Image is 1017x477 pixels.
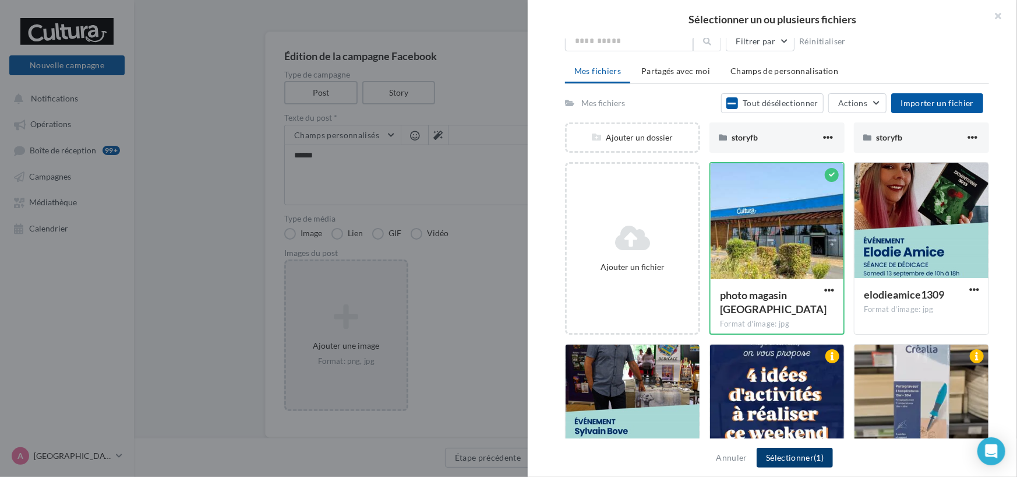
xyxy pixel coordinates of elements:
span: Mes fichiers [574,66,621,76]
button: Réinitialiser [794,34,850,48]
button: Tout désélectionner [721,93,824,113]
button: Annuler [712,451,752,465]
span: storyfb [876,132,902,142]
span: photo magasin Sainte Eulalie [720,289,827,315]
div: Format d'image: jpg [720,319,834,329]
span: storyfb [732,132,758,142]
div: Mes fichiers [581,97,625,109]
h2: Sélectionner un ou plusieurs fichiers [546,14,998,24]
div: Ajouter un fichier [571,261,694,273]
span: Champs de personnalisation [730,66,838,76]
span: Importer un fichier [901,98,974,108]
button: Importer un fichier [891,93,983,113]
div: Format d'image: jpg [864,304,979,315]
button: Filtrer par [726,31,794,51]
span: Actions [838,98,867,108]
span: (1) [814,453,824,462]
button: Actions [828,93,887,113]
span: elodieamice1309 [864,288,944,301]
span: Partagés avec moi [641,66,710,76]
button: Sélectionner(1) [757,448,833,468]
div: Open Intercom Messenger [977,437,1005,465]
div: Ajouter un dossier [567,132,698,143]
